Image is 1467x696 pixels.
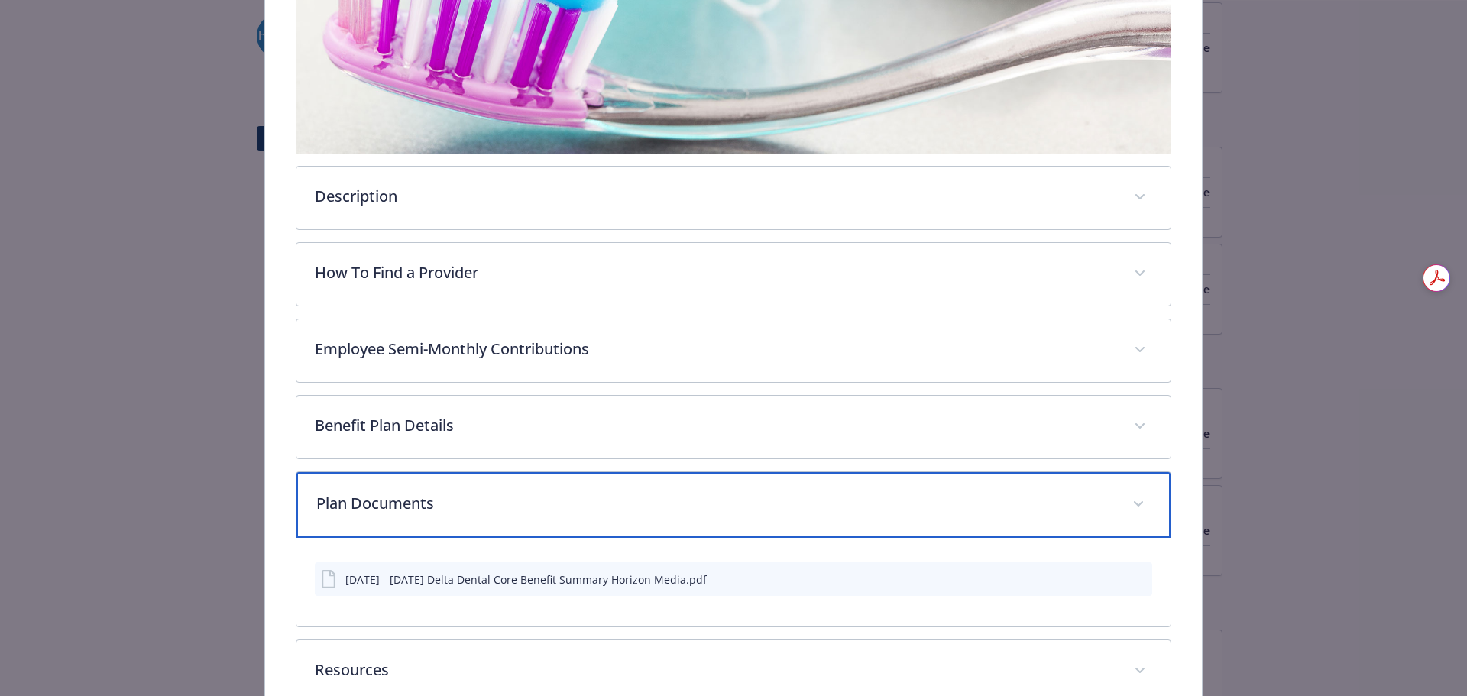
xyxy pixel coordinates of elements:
[315,338,1116,361] p: Employee Semi-Monthly Contributions
[296,243,1171,306] div: How To Find a Provider
[1132,571,1146,588] button: preview file
[1108,571,1120,588] button: download file
[316,492,1115,515] p: Plan Documents
[296,472,1171,538] div: Plan Documents
[296,319,1171,382] div: Employee Semi-Monthly Contributions
[296,396,1171,458] div: Benefit Plan Details
[315,185,1116,208] p: Description
[315,261,1116,284] p: How To Find a Provider
[315,659,1116,681] p: Resources
[345,571,707,588] div: [DATE] - [DATE] Delta Dental Core Benefit Summary Horizon Media.pdf
[296,538,1171,626] div: Plan Documents
[296,167,1171,229] div: Description
[315,414,1116,437] p: Benefit Plan Details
